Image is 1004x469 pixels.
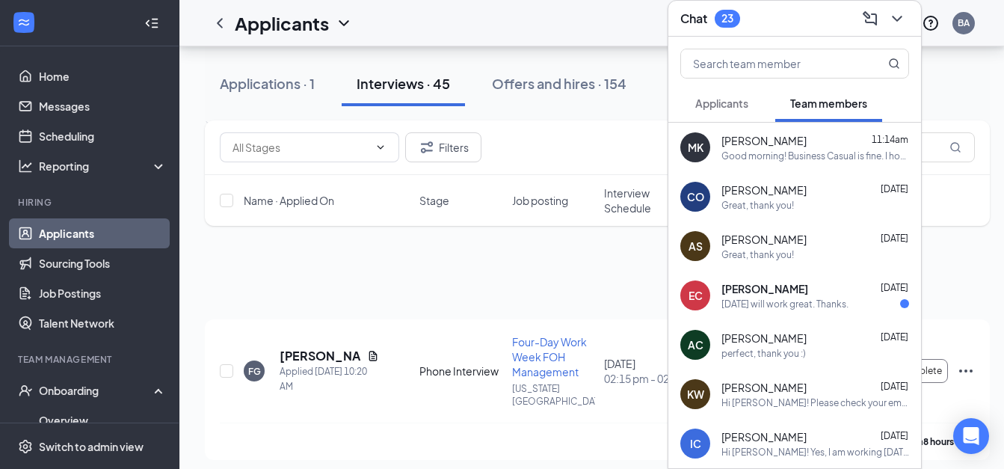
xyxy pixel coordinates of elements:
[923,436,973,447] b: 8 hours ago
[861,10,879,28] svg: ComposeMessage
[367,350,379,362] svg: Document
[512,193,568,208] span: Job posting
[280,348,361,364] h5: [PERSON_NAME]
[721,199,794,212] div: Great, thank you!
[18,383,33,398] svg: UserCheck
[248,365,261,378] div: FG
[604,186,688,215] span: Interview Schedule
[232,139,369,156] input: All Stages
[721,429,807,444] span: [PERSON_NAME]
[949,141,961,153] svg: MagnifyingGlass
[881,183,908,194] span: [DATE]
[881,282,908,293] span: [DATE]
[687,189,704,204] div: CO
[888,10,906,28] svg: ChevronDown
[375,141,386,153] svg: ChevronDown
[235,10,329,36] h1: Applicants
[881,331,908,343] span: [DATE]
[512,382,596,408] p: [US_STATE][GEOGRAPHIC_DATA]
[721,150,909,162] div: Good morning! Business Casual is fine. I hope you have a great orientation!
[211,14,229,32] svg: ChevronLeft
[958,16,970,29] div: BA
[220,74,315,93] div: Applications · 1
[39,121,167,151] a: Scheduling
[680,10,707,27] h3: Chat
[39,218,167,248] a: Applicants
[721,347,806,360] div: perfect, thank you :)
[721,232,807,247] span: [PERSON_NAME]
[405,132,481,162] button: Filter Filters
[721,248,794,261] div: Great, thank you!
[418,138,436,156] svg: Filter
[335,14,353,32] svg: ChevronDown
[858,7,882,31] button: ComposeMessage
[419,364,503,378] div: Phone Interview
[681,49,858,78] input: Search team member
[39,61,167,91] a: Home
[689,239,703,254] div: AS
[512,335,587,378] span: Four-Day Work Week FOH Management
[244,193,334,208] span: Name · Applied On
[690,436,701,451] div: IC
[688,140,703,155] div: MK
[721,133,807,148] span: [PERSON_NAME]
[39,248,167,278] a: Sourcing Tools
[39,405,167,435] a: Overview
[721,380,807,395] span: [PERSON_NAME]
[492,74,626,93] div: Offers and hires · 154
[604,371,688,386] span: 02:15 pm - 02:30 pm
[888,58,900,70] svg: MagnifyingGlass
[721,298,849,310] div: [DATE] will work great. Thanks.
[39,383,154,398] div: Onboarding
[18,159,33,174] svg: Analysis
[881,430,908,441] span: [DATE]
[721,446,909,459] div: Hi [PERSON_NAME]! Yes, I am working [DATE].
[39,159,167,174] div: Reporting
[39,439,144,454] div: Switch to admin view
[18,196,164,209] div: Hiring
[39,308,167,338] a: Talent Network
[922,14,940,32] svg: QuestionInfo
[881,381,908,392] span: [DATE]
[16,15,31,30] svg: WorkstreamLogo
[39,278,167,308] a: Job Postings
[419,193,449,208] span: Stage
[957,362,975,380] svg: Ellipses
[721,281,808,296] span: [PERSON_NAME]
[721,396,909,409] div: Hi [PERSON_NAME]! Please check your email for an offer of employment from [DEMOGRAPHIC_DATA]-Fil-...
[144,16,159,31] svg: Collapse
[695,96,748,110] span: Applicants
[18,353,164,366] div: Team Management
[790,96,867,110] span: Team members
[721,183,807,197] span: [PERSON_NAME]
[885,7,909,31] button: ChevronDown
[357,74,450,93] div: Interviews · 45
[872,134,908,145] span: 11:14am
[689,288,703,303] div: EC
[953,418,989,454] div: Open Intercom Messenger
[604,356,688,386] div: [DATE]
[881,233,908,244] span: [DATE]
[18,439,33,454] svg: Settings
[39,91,167,121] a: Messages
[721,12,733,25] div: 23
[721,331,807,346] span: [PERSON_NAME]
[688,337,703,352] div: AC
[280,364,379,394] div: Applied [DATE] 10:20 AM
[687,387,704,402] div: KW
